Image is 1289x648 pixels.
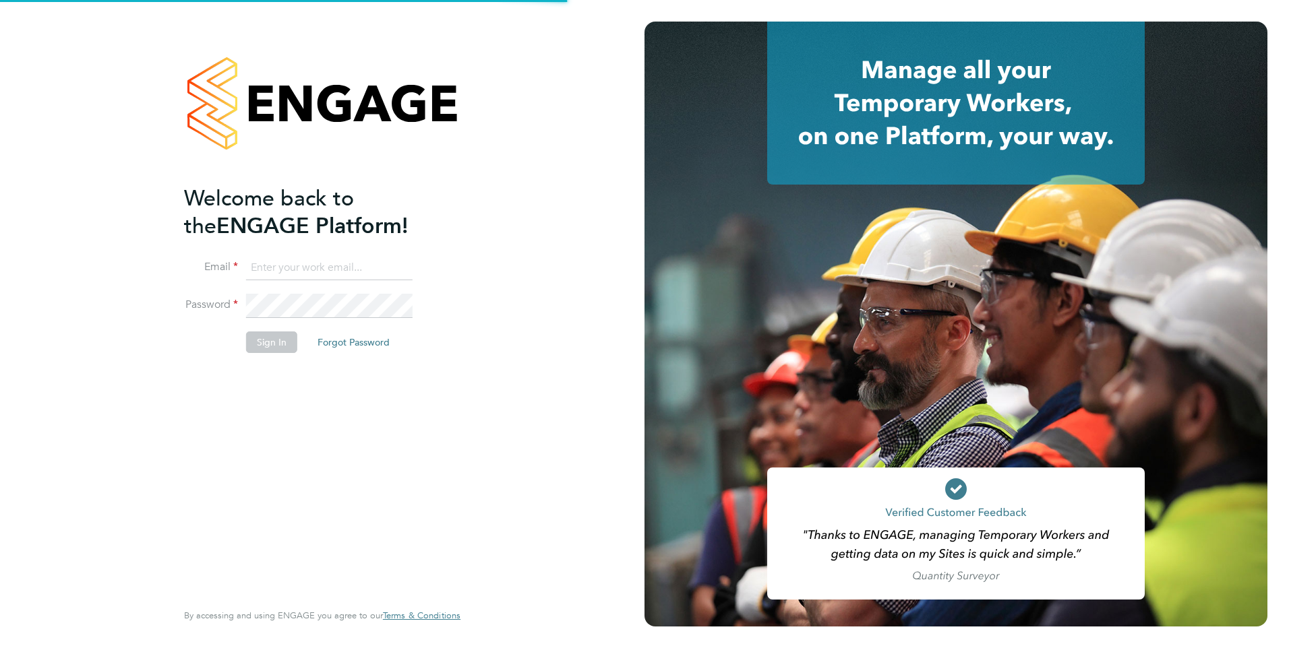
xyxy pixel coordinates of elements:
button: Sign In [246,331,297,353]
input: Enter your work email... [246,256,413,280]
span: Terms & Conditions [383,610,460,621]
label: Email [184,260,238,274]
span: By accessing and using ENGAGE you agree to our [184,610,460,621]
label: Password [184,298,238,312]
span: Welcome back to the [184,185,354,239]
h2: ENGAGE Platform! [184,185,447,240]
button: Forgot Password [307,331,400,353]
a: Terms & Conditions [383,610,460,621]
